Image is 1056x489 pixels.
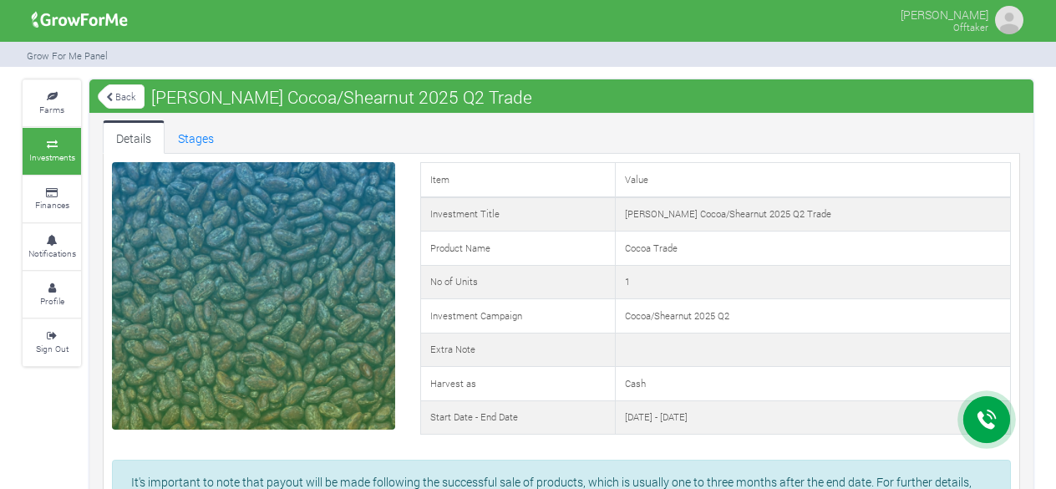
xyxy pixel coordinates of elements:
a: Investments [23,128,81,174]
a: Details [103,120,165,154]
small: Finances [35,199,69,211]
img: growforme image [993,3,1026,37]
small: Profile [40,295,64,307]
p: [PERSON_NAME] [901,3,988,23]
td: Cocoa Trade [616,232,1011,266]
small: Investments [29,151,75,163]
img: growforme image [26,3,134,37]
td: Cocoa/Shearnut 2025 Q2 [616,299,1011,334]
td: Investment Title [420,197,615,232]
td: [PERSON_NAME] Cocoa/Shearnut 2025 Q2 Trade [616,197,1011,232]
td: Cash [616,367,1011,401]
span: [PERSON_NAME] Cocoa/Shearnut 2025 Q2 Trade [147,80,536,114]
td: Product Name [420,232,615,266]
td: No of Units [420,265,615,299]
td: Harvest as [420,367,615,401]
a: Notifications [23,224,81,270]
td: [DATE] - [DATE] [616,400,1011,435]
a: Farms [23,80,81,126]
td: Value [616,163,1011,197]
a: Finances [23,176,81,222]
td: 1 [616,265,1011,299]
small: Grow For Me Panel [27,49,108,62]
small: Sign Out [36,343,69,354]
td: Extra Note [420,333,615,367]
td: Investment Campaign [420,299,615,334]
td: Start Date - End Date [420,400,615,435]
a: Back [98,83,145,110]
small: Notifications [28,247,76,259]
td: Item [420,163,615,197]
a: Stages [165,120,227,154]
a: Profile [23,272,81,318]
small: Offtaker [953,21,988,33]
a: Sign Out [23,319,81,365]
small: Farms [39,104,64,115]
